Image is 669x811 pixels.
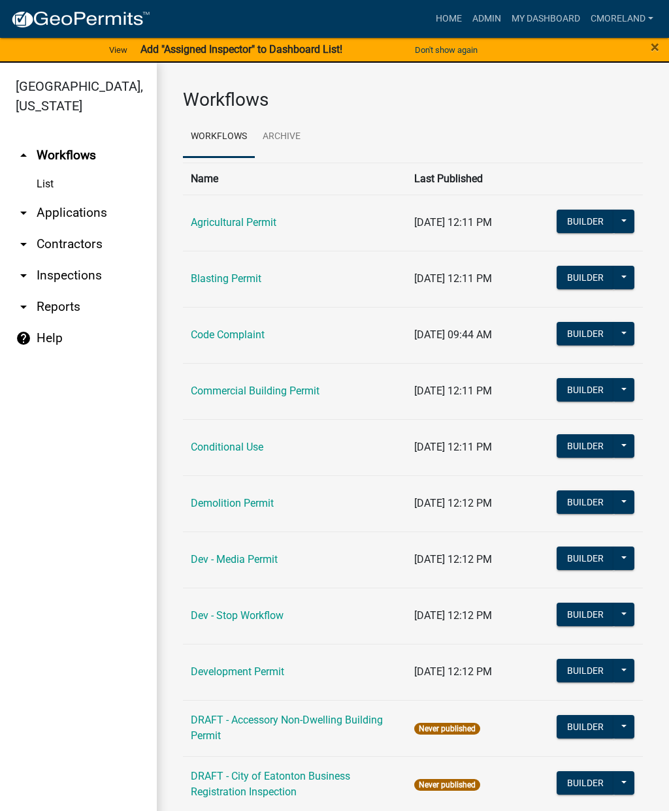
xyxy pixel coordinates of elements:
[557,659,614,682] button: Builder
[191,328,265,341] a: Code Complaint
[183,116,255,158] a: Workflows
[255,116,308,158] a: Archive
[414,497,492,509] span: [DATE] 12:12 PM
[414,441,492,453] span: [DATE] 12:11 PM
[414,609,492,622] span: [DATE] 12:12 PM
[557,490,614,514] button: Builder
[414,665,492,678] span: [DATE] 12:12 PM
[16,299,31,315] i: arrow_drop_down
[191,272,261,285] a: Blasting Permit
[414,779,480,791] span: Never published
[557,210,614,233] button: Builder
[191,770,350,798] a: DRAFT - City of Eatonton Business Registration Inspection
[16,236,31,252] i: arrow_drop_down
[140,43,342,56] strong: Add "Assigned Inspector" to Dashboard List!
[557,434,614,458] button: Builder
[183,163,406,195] th: Name
[557,378,614,402] button: Builder
[557,322,614,345] button: Builder
[191,665,284,678] a: Development Permit
[410,39,483,61] button: Don't show again
[414,553,492,565] span: [DATE] 12:12 PM
[191,609,284,622] a: Dev - Stop Workflow
[557,603,614,626] button: Builder
[183,89,643,111] h3: Workflows
[414,216,492,229] span: [DATE] 12:11 PM
[16,330,31,346] i: help
[585,7,659,31] a: cmoreland
[651,39,659,55] button: Close
[414,272,492,285] span: [DATE] 12:11 PM
[191,385,319,397] a: Commercial Building Permit
[406,163,548,195] th: Last Published
[191,714,383,742] a: DRAFT - Accessory Non-Dwelling Building Permit
[104,39,133,61] a: View
[191,216,276,229] a: Agricultural Permit
[191,441,263,453] a: Conditional Use
[557,547,614,570] button: Builder
[414,328,492,341] span: [DATE] 09:44 AM
[431,7,467,31] a: Home
[467,7,506,31] a: Admin
[506,7,585,31] a: My Dashboard
[16,205,31,221] i: arrow_drop_down
[191,553,278,565] a: Dev - Media Permit
[191,497,274,509] a: Demolition Permit
[414,723,480,735] span: Never published
[557,715,614,739] button: Builder
[651,38,659,56] span: ×
[16,148,31,163] i: arrow_drop_up
[414,385,492,397] span: [DATE] 12:11 PM
[16,268,31,283] i: arrow_drop_down
[557,771,614,795] button: Builder
[557,266,614,289] button: Builder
